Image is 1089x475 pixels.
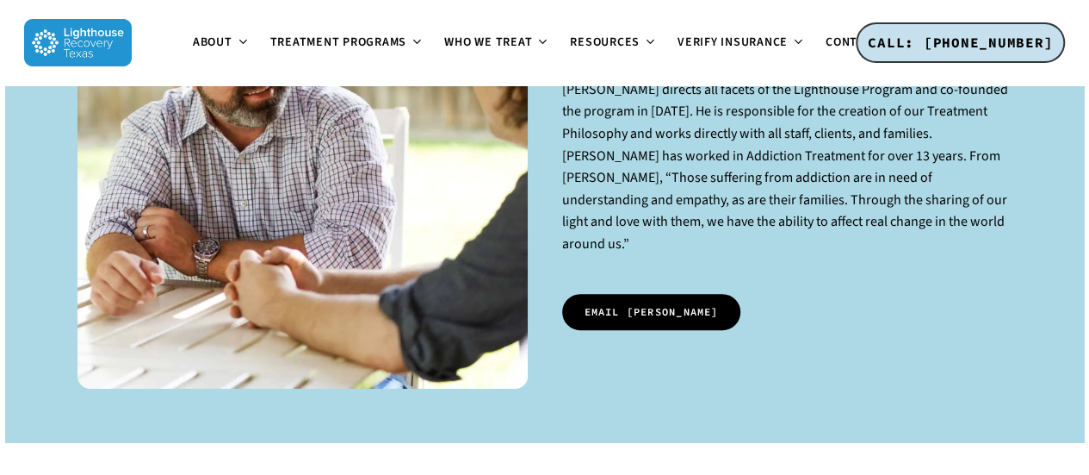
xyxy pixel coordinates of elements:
[24,19,132,66] img: Lighthouse Recovery Texas
[678,34,788,51] span: Verify Insurance
[270,34,407,51] span: Treatment Programs
[868,34,1053,51] span: CALL: [PHONE_NUMBER]
[570,34,640,51] span: Resources
[826,34,879,51] span: Contact
[434,36,560,50] a: Who We Treat
[183,36,260,50] a: About
[260,36,435,50] a: Treatment Programs
[562,294,741,330] a: EMAIL [PERSON_NAME]
[560,36,667,50] a: Resources
[585,303,719,321] span: EMAIL [PERSON_NAME]
[562,79,1012,277] p: [PERSON_NAME] directs all facets of the Lighthouse Program and co-founded the program in [DATE]. ...
[815,36,906,50] a: Contact
[667,36,815,50] a: Verify Insurance
[193,34,232,51] span: About
[444,34,532,51] span: Who We Treat
[856,22,1065,64] a: CALL: [PHONE_NUMBER]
